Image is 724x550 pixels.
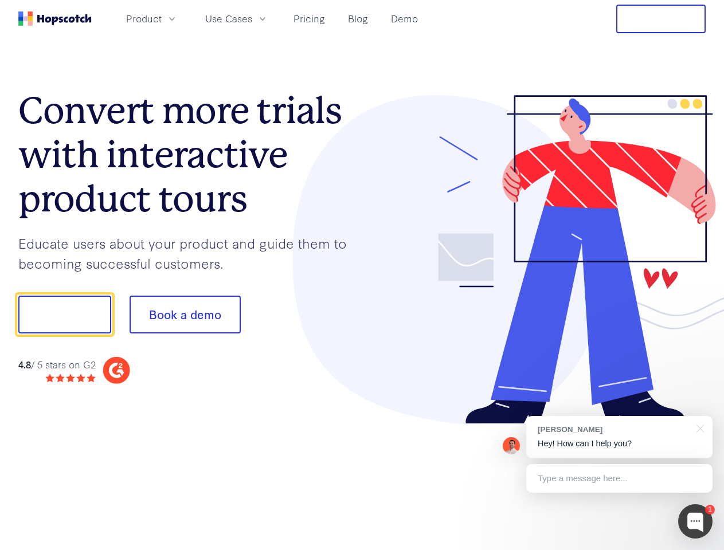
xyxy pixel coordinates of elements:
button: Show me! [18,296,111,333]
a: Pricing [289,9,330,28]
img: Mark Spera [503,437,520,454]
h1: Convert more trials with interactive product tours [18,89,362,221]
button: Product [119,9,185,28]
strong: 4.8 [18,357,31,371]
div: 1 [705,505,715,514]
span: Product [126,11,162,26]
a: Home [18,11,92,26]
button: Book a demo [130,296,241,333]
div: / 5 stars on G2 [18,357,96,372]
p: Hey! How can I help you? [538,438,701,450]
a: Demo [386,9,422,28]
div: Type a message here... [526,464,713,493]
button: Use Cases [198,9,275,28]
div: [PERSON_NAME] [538,424,690,435]
p: Educate users about your product and guide them to becoming successful customers. [18,233,362,273]
button: Free Trial [616,5,706,33]
a: Blog [343,9,373,28]
span: Use Cases [205,11,252,26]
